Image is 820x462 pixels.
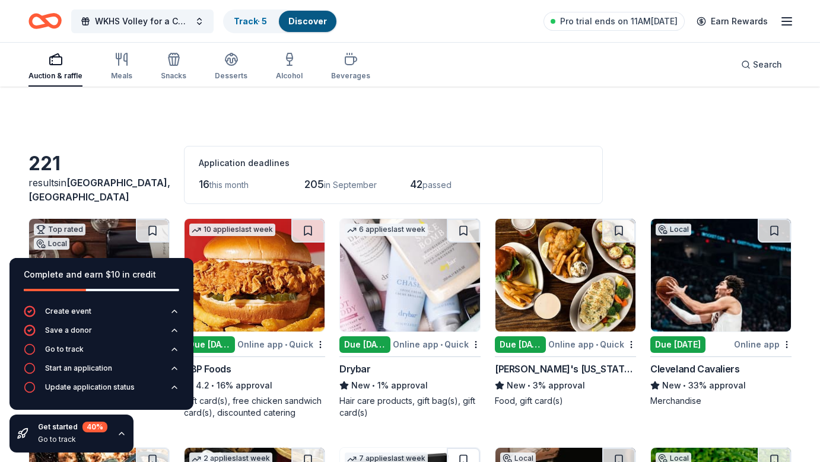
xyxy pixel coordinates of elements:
[111,71,132,81] div: Meals
[339,336,390,353] div: Due [DATE]
[495,362,636,376] div: [PERSON_NAME]'s [US_STATE] Grill
[276,71,303,81] div: Alcohol
[324,180,377,190] span: in September
[184,395,325,419] div: Gift card(s), free chicken sandwich card(s), discounted catering
[683,381,686,390] span: •
[560,14,678,28] span: Pro trial ends on 11AM[DATE]
[596,340,598,349] span: •
[95,14,190,28] span: WKHS Volley for a Cure
[656,224,691,235] div: Local
[340,219,480,332] img: Image for Drybar
[28,47,82,87] button: Auction & raffle
[199,178,209,190] span: 16
[234,16,267,26] a: Track· 5
[215,71,247,81] div: Desserts
[34,224,85,235] div: Top rated
[495,219,635,332] img: Image for Ted's Montana Grill
[24,343,179,362] button: Go to track
[507,378,526,393] span: New
[440,340,443,349] span: •
[304,178,324,190] span: 205
[351,378,370,393] span: New
[372,381,375,390] span: •
[45,307,91,316] div: Create event
[339,378,481,393] div: 1% approval
[24,305,179,324] button: Create event
[288,16,327,26] a: Discover
[28,71,82,81] div: Auction & raffle
[650,362,739,376] div: Cleveland Cavaliers
[184,378,325,393] div: 16% approval
[24,362,179,381] button: Start an application
[161,71,186,81] div: Snacks
[38,422,107,432] div: Get started
[45,326,92,335] div: Save a donor
[82,422,107,432] div: 40 %
[199,156,588,170] div: Application deadlines
[650,395,792,407] div: Merchandise
[650,378,792,393] div: 33% approval
[45,345,84,354] div: Go to track
[45,383,135,392] div: Update application status
[276,47,303,87] button: Alcohol
[71,9,214,33] button: WKHS Volley for a Cure
[662,378,681,393] span: New
[495,378,636,393] div: 3% approval
[24,381,179,400] button: Update application status
[650,336,705,353] div: Due [DATE]
[339,218,481,419] a: Image for Drybar6 applieslast weekDue [DATE]Online app•QuickDrybarNew•1% approvalHair care produc...
[28,177,170,203] span: [GEOGRAPHIC_DATA], [GEOGRAPHIC_DATA]
[185,219,325,332] img: Image for KBP Foods
[345,224,428,236] div: 6 applies last week
[495,336,546,353] div: Due [DATE]
[548,337,636,352] div: Online app Quick
[29,219,169,332] img: Image for Ohio Wine Producers Association
[393,337,481,352] div: Online app Quick
[189,224,275,236] div: 10 applies last week
[544,12,685,31] a: Pro trial ends on 11AM[DATE]
[45,364,112,373] div: Start an application
[753,58,782,72] span: Search
[732,53,792,77] button: Search
[331,47,370,87] button: Beverages
[527,381,530,390] span: •
[339,362,371,376] div: Drybar
[28,177,170,203] span: in
[651,219,791,332] img: Image for Cleveland Cavaliers
[495,395,636,407] div: Food, gift card(s)
[28,176,170,204] div: results
[495,218,636,407] a: Image for Ted's Montana GrillDue [DATE]Online app•Quick[PERSON_NAME]'s [US_STATE] GrillNew•3% app...
[223,9,338,33] button: Track· 5Discover
[734,337,792,352] div: Online app
[689,11,775,32] a: Earn Rewards
[211,381,214,390] span: •
[650,218,792,407] a: Image for Cleveland CavaliersLocalDue [DATE]Online appCleveland CavaliersNew•33% approvalMerchandise
[24,267,179,282] div: Complete and earn $10 in credit
[184,362,231,376] div: KBP Foods
[34,238,69,250] div: Local
[331,71,370,81] div: Beverages
[339,395,481,419] div: Hair care products, gift bag(s), gift card(s)
[184,336,235,353] div: Due [DATE]
[285,340,287,349] span: •
[161,47,186,87] button: Snacks
[237,337,325,352] div: Online app Quick
[111,47,132,87] button: Meals
[28,7,62,35] a: Home
[28,152,170,176] div: 221
[422,180,452,190] span: passed
[38,435,107,444] div: Go to track
[215,47,247,87] button: Desserts
[28,218,170,407] a: Image for Ohio Wine Producers AssociationTop ratedLocalDue [DATE]Online app•Quick[US_STATE] Wine ...
[209,180,249,190] span: this month
[24,324,179,343] button: Save a donor
[184,218,325,419] a: Image for KBP Foods10 applieslast weekDue [DATE]Online app•QuickKBP Foods4.2•16% approvalGift car...
[410,178,422,190] span: 42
